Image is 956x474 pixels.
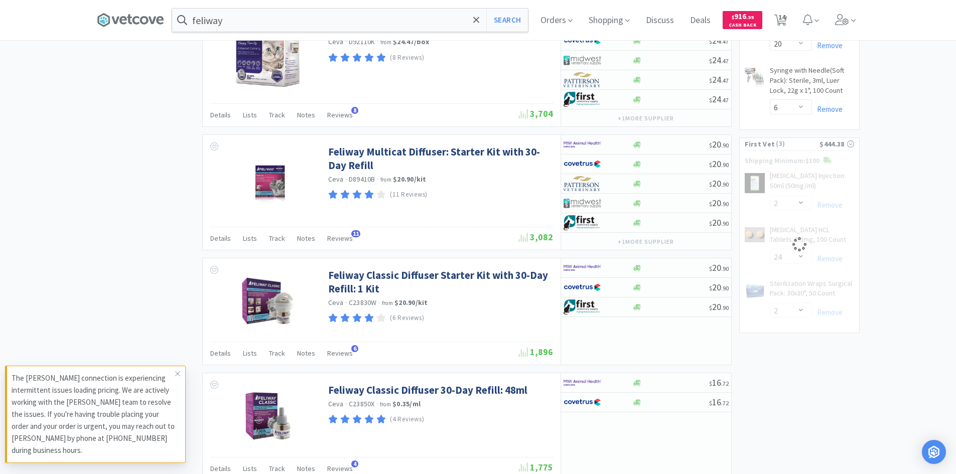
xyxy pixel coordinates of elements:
[709,141,712,149] span: $
[775,139,820,149] span: ( 3 )
[709,38,712,45] span: $
[297,110,315,119] span: Notes
[345,298,347,307] span: ·
[269,234,285,243] span: Track
[709,158,729,170] span: 20
[686,16,715,25] a: Deals
[486,9,528,32] button: Search
[390,313,424,324] p: (6 Reviews)
[345,399,347,408] span: ·
[723,7,762,34] a: $916.99Cash Back
[327,234,353,243] span: Reviews
[327,110,353,119] span: Reviews
[709,178,729,189] span: 20
[210,464,231,473] span: Details
[243,110,257,119] span: Lists
[564,137,601,152] img: f6b2451649754179b5b4e0c70c3f7cb0_2.png
[564,215,601,230] img: 67d67680309e4a0bb49a5ff0391dcc42_6.png
[328,145,551,173] a: Feliway Multicat Diffuser: Starter Kit with 30-Day Refill
[519,346,553,358] span: 1,896
[297,349,315,358] span: Notes
[709,265,712,272] span: $
[564,92,601,107] img: 67d67680309e4a0bb49a5ff0391dcc42_6.png
[269,464,285,473] span: Track
[392,399,421,408] strong: $0.35 / ml
[345,37,347,46] span: ·
[745,138,775,149] span: First Vet
[269,110,285,119] span: Track
[770,66,854,99] a: Syringe with Needle(Soft Pack): Sterile, 3ml, Luer Lock, 22g x 1", 100 Count
[709,200,712,208] span: $
[328,399,344,408] a: Ceva
[519,231,553,243] span: 3,082
[721,181,729,188] span: . 90
[812,41,843,50] a: Remove
[243,464,257,473] span: Lists
[746,14,754,21] span: . 99
[297,464,315,473] span: Notes
[709,399,712,407] span: $
[235,268,301,334] img: ab1da018b1124099a8fda363a30cbfbb_198237.png
[709,57,712,65] span: $
[380,176,391,183] span: from
[613,111,678,125] button: +1more supplier
[709,138,729,150] span: 20
[721,284,729,292] span: . 90
[709,74,729,85] span: 24
[709,93,729,105] span: 24
[770,17,791,26] a: 14
[721,304,729,311] span: . 90
[394,298,428,307] strong: $20.90 / kit
[327,464,353,473] span: Reviews
[709,281,729,293] span: 20
[721,77,729,84] span: . 47
[564,176,601,191] img: f5e969b455434c6296c6d81ef179fa71_3.png
[376,399,378,408] span: ·
[349,298,377,307] span: C23830W
[745,68,764,88] img: ec90ddd642a944a281d234770bfb762b_389003.jpeg
[349,37,375,46] span: D92110K
[377,37,379,46] span: ·
[564,260,601,275] img: f6b2451649754179b5b4e0c70c3f7cb0_2.png
[393,175,427,184] strong: $20.90 / kit
[351,345,358,352] span: 6
[380,39,391,46] span: from
[709,380,712,387] span: $
[721,141,729,149] span: . 90
[564,72,601,87] img: f5e969b455434c6296c6d81ef179fa71_3.png
[327,349,353,358] span: Reviews
[564,395,601,410] img: 77fca1acd8b6420a9015268ca798ef17_1.png
[820,138,854,149] div: $444.38
[812,104,843,114] a: Remove
[721,38,729,45] span: . 47
[729,23,756,29] span: Cash Back
[721,265,729,272] span: . 90
[328,383,527,397] a: Feliway Classic Diffuser 30-Day Refill: 48ml
[642,16,678,25] a: Discuss
[377,175,379,184] span: ·
[269,349,285,358] span: Track
[721,399,729,407] span: . 72
[709,77,712,84] span: $
[328,298,344,307] a: Ceva
[519,461,553,473] span: 1,775
[709,304,712,311] span: $
[12,372,175,456] p: The [PERSON_NAME] connection is experiencing intermittent issues loading pricing. We are actively...
[721,96,729,104] span: . 47
[721,57,729,65] span: . 47
[349,399,375,408] span: C23850X
[328,175,344,184] a: Ceva
[564,53,601,68] img: 4dd14cff54a648ac9e977f0c5da9bc2e_5.png
[245,145,291,210] img: 938282f5dcfd482e9c1f75cc109bf906_170205.png
[721,200,729,208] span: . 90
[613,235,678,249] button: +1more supplier
[393,37,430,46] strong: $24.47 / box
[328,37,344,46] a: Ceva
[721,380,729,387] span: . 72
[351,230,360,237] span: 11
[709,161,712,169] span: $
[564,280,601,295] img: 77fca1acd8b6420a9015268ca798ef17_1.png
[345,175,347,184] span: ·
[328,268,551,296] a: Feliway Classic Diffuser Starter Kit with 30-Day Refill: 1 Kit
[709,377,729,388] span: 16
